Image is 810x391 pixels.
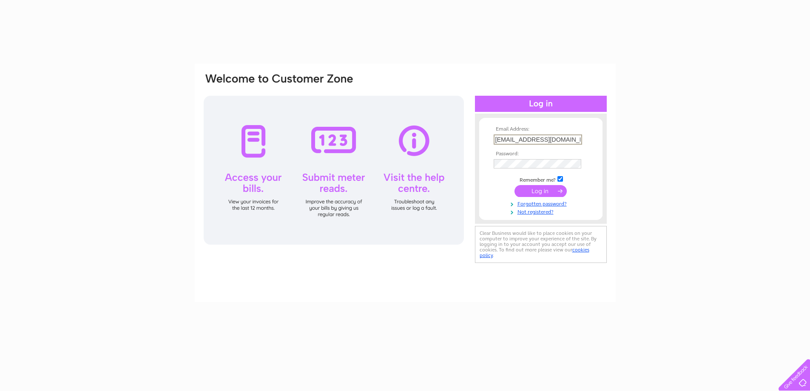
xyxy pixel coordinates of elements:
[475,226,607,263] div: Clear Business would like to place cookies on your computer to improve your experience of the sit...
[492,175,590,183] td: Remember me?
[492,151,590,157] th: Password:
[480,247,589,258] a: cookies policy
[494,199,590,207] a: Forgotten password?
[514,185,567,197] input: Submit
[492,126,590,132] th: Email Address:
[494,207,590,215] a: Not registered?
